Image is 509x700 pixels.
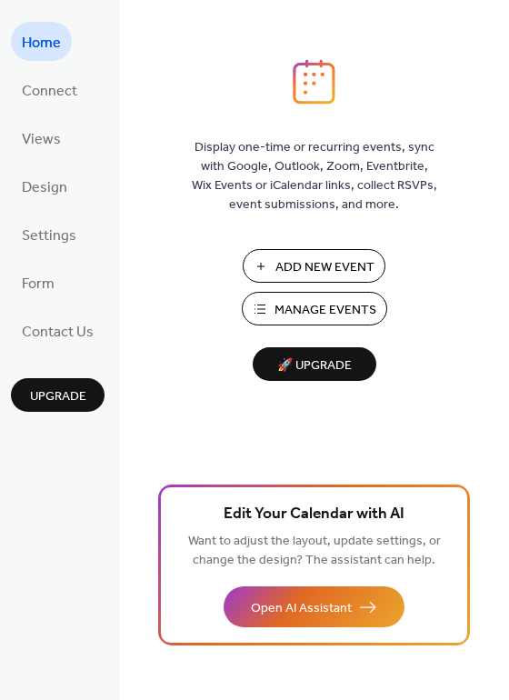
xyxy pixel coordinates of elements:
[22,270,55,298] span: Form
[192,138,437,215] span: Display one-time or recurring events, sync with Google, Outlook, Zoom, Eventbrite, Wix Events or ...
[30,387,86,406] span: Upgrade
[274,301,376,320] span: Manage Events
[11,311,105,350] a: Contact Us
[11,378,105,412] button: Upgrade
[11,263,65,302] a: Form
[253,347,376,381] button: 🚀 Upgrade
[224,586,404,627] button: Open AI Assistant
[11,118,72,157] a: Views
[264,354,365,378] span: 🚀 Upgrade
[293,59,334,105] img: logo_icon.svg
[11,215,87,254] a: Settings
[22,125,61,154] span: Views
[251,599,352,618] span: Open AI Assistant
[11,166,78,205] a: Design
[275,258,374,277] span: Add New Event
[22,29,61,57] span: Home
[188,529,441,573] span: Want to adjust the layout, update settings, or change the design? The assistant can help.
[22,222,76,250] span: Settings
[242,292,387,325] button: Manage Events
[11,22,72,61] a: Home
[11,70,88,109] a: Connect
[22,174,67,202] span: Design
[224,502,404,527] span: Edit Your Calendar with AI
[22,318,94,346] span: Contact Us
[243,249,385,283] button: Add New Event
[22,77,77,105] span: Connect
